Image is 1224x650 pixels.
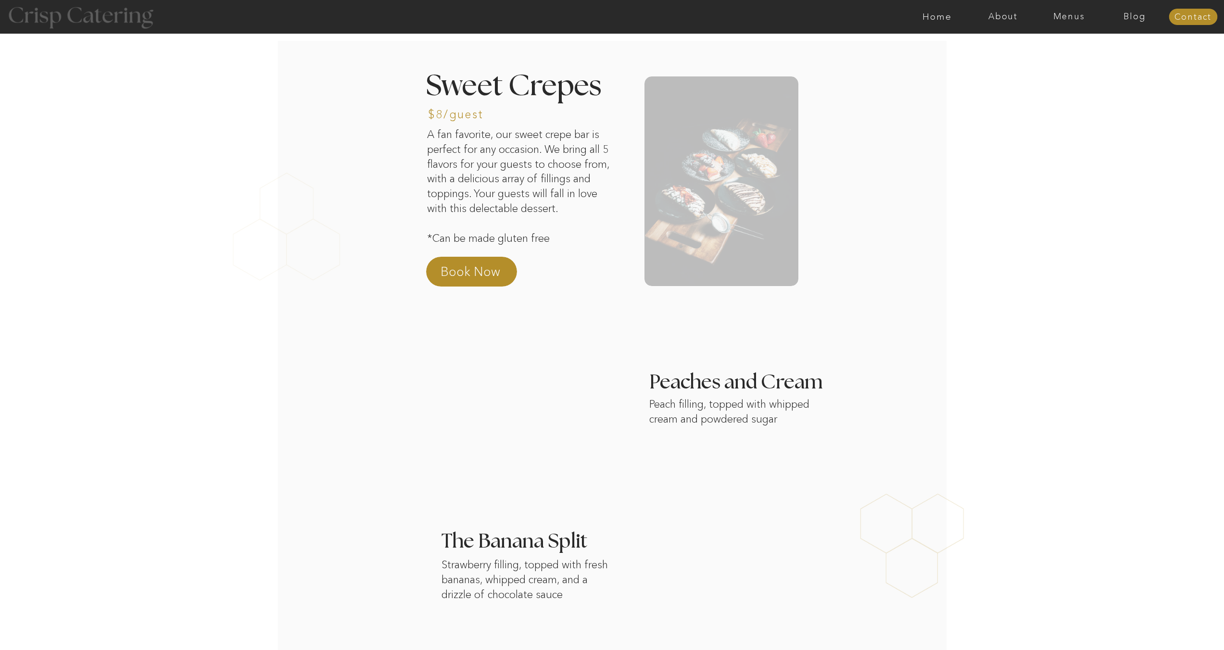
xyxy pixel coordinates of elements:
[649,397,824,432] p: Peach filling, topped with whipped cream and powdered sugar
[1169,12,1217,22] a: Contact
[649,373,824,393] h3: Peaches and Cream
[441,263,525,286] a: Book Now
[428,109,508,123] h3: $8/guest
[970,12,1036,22] a: About
[426,72,611,130] h2: Sweet Crepes
[904,12,970,22] a: Home
[442,532,748,556] h3: The Banana Split
[427,127,616,250] p: A fan favorite, our sweet crepe bar is perfect for any occasion. We bring all 5 flavors for your ...
[442,558,609,616] p: Strawberry filling, topped with fresh bananas, whipped cream, and a drizzle of chocolate sauce
[1036,12,1102,22] a: Menus
[1102,12,1168,22] a: Blog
